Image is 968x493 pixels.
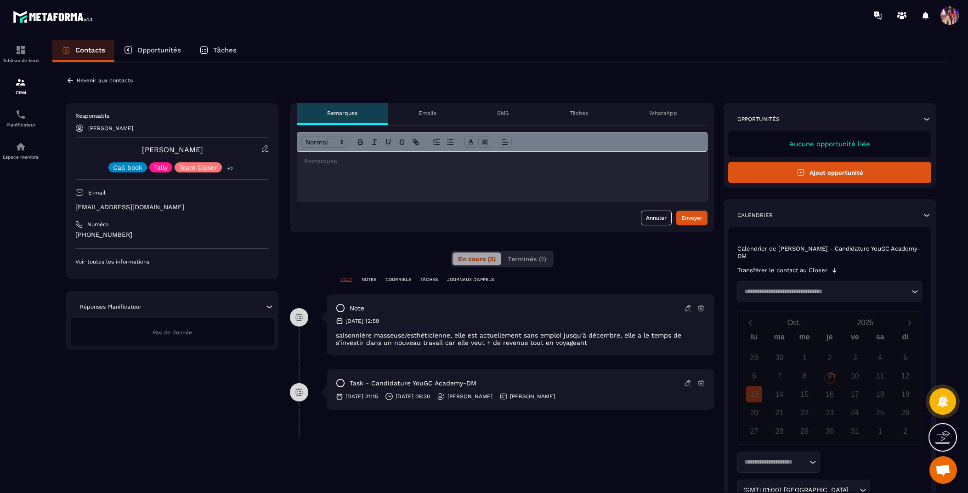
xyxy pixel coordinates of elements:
img: scheduler [15,109,26,120]
p: Team Closer [179,164,217,171]
button: Terminés (1) [502,252,552,265]
p: Revenir aux contacts [77,77,133,84]
p: [DATE] 12:59 [345,317,379,325]
span: En cours (2) [458,255,496,263]
p: Tâches [570,109,588,117]
p: Numéro [87,221,108,228]
p: Transférer le contact au Closer [737,267,827,274]
p: E-mail [88,189,106,196]
p: +2 [224,164,236,173]
span: Pas de donnée [153,329,192,336]
p: [PERSON_NAME] [447,393,492,400]
a: Tâches [190,40,246,62]
p: [DATE] 21:15 [345,393,378,400]
a: formationformationCRM [2,70,39,102]
input: Search for option [741,458,807,467]
p: note [350,304,364,313]
a: automationsautomationsEspace membre [2,134,39,166]
p: Réponses Planificateur [80,303,142,310]
p: COURRIELS [385,276,411,283]
input: Search for option [741,287,909,296]
p: Voir toutes les informations [75,258,269,265]
p: Tâches [213,46,237,54]
img: formation [15,77,26,88]
p: Emails [419,109,436,117]
a: formationformationTableau de bord [2,38,39,70]
p: [PERSON_NAME] [510,393,555,400]
p: Remarques [327,109,357,117]
p: saisonnière masseuse/esthéticienne, elle est actuellement sans emploi jusqu'à décembre, elle a le... [336,332,705,346]
div: Search for option [737,281,922,302]
a: Opportunités [114,40,190,62]
a: [PERSON_NAME] [142,145,203,154]
p: Contacts [75,46,105,54]
img: automations [15,141,26,152]
div: Search for option [737,452,820,473]
p: Calendrier de [PERSON_NAME] - Candidature YouGC Academy-DM [737,245,922,260]
p: Responsable [75,112,269,120]
p: Opportunités [137,46,181,54]
div: Envoyer [681,213,702,223]
p: WhatsApp [649,109,677,117]
p: JOURNAUX D'APPELS [447,276,494,283]
img: logo [13,8,96,25]
p: Calendrier [737,212,773,219]
img: formation [15,45,26,56]
a: Contacts [52,40,114,62]
p: CRM [2,90,39,95]
button: En cours (2) [453,252,501,265]
p: [PERSON_NAME] [88,125,133,132]
p: [DATE] 08:30 [396,393,430,400]
p: Aucune opportunité liée [737,140,922,148]
p: TÂCHES [420,276,438,283]
p: SMS [497,109,509,117]
p: Planificateur [2,122,39,127]
p: Call book [113,164,142,171]
p: Opportunités [737,115,780,123]
p: Tally [154,164,168,171]
button: Envoyer [676,211,708,225]
p: [EMAIL_ADDRESS][DOMAIN_NAME] [75,203,269,212]
div: Ouvrir le chat [929,456,957,484]
span: Terminés (1) [508,255,546,263]
p: Tableau de bord [2,58,39,63]
button: Ajout opportunité [728,162,931,183]
p: NOTES [362,276,376,283]
p: [PHONE_NUMBER] [75,230,269,239]
button: Annuler [641,211,672,225]
p: Espace membre [2,155,39,160]
p: task - Candidature YouGC Academy-DM [350,379,476,388]
p: TOUT [340,276,352,283]
a: schedulerschedulerPlanificateur [2,102,39,134]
